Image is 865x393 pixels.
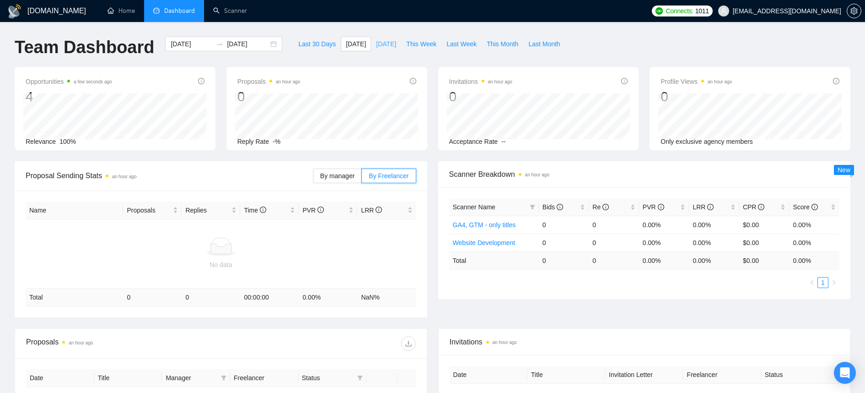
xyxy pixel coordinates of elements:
[162,369,230,387] th: Manager
[453,203,495,211] span: Scanner Name
[833,78,839,84] span: info-circle
[446,39,477,49] span: Last Week
[219,371,228,385] span: filter
[661,138,753,145] span: Only exclusive agency members
[683,366,761,384] th: Freelancer
[834,362,856,384] div: Open Intercom Messenger
[237,88,301,105] div: 0
[26,289,123,306] td: Total
[450,336,839,348] span: Invitations
[720,8,727,14] span: user
[811,204,818,210] span: info-circle
[26,369,94,387] th: Date
[198,78,204,84] span: info-circle
[707,204,714,210] span: info-circle
[302,373,354,383] span: Status
[658,204,664,210] span: info-circle
[320,172,355,180] span: By manager
[527,366,605,384] th: Title
[708,79,732,84] time: an hour ago
[123,202,182,219] th: Proposals
[406,39,436,49] span: This Week
[276,79,300,84] time: an hour ago
[828,277,839,288] button: right
[847,7,861,15] a: setting
[371,37,401,51] button: [DATE]
[112,174,136,179] time: an hour ago
[493,340,517,345] time: an hour ago
[26,170,313,181] span: Proposal Sending Stats
[26,202,123,219] th: Name
[166,373,217,383] span: Manager
[401,37,441,51] button: This Week
[592,203,609,211] span: Re
[589,251,639,269] td: 0
[317,207,324,213] span: info-circle
[240,289,299,306] td: 00:00:00
[26,138,56,145] span: Relevance
[530,204,535,210] span: filter
[539,234,589,251] td: 0
[26,88,112,105] div: 4
[487,39,518,49] span: This Month
[237,138,269,145] span: Reply Rate
[449,76,512,87] span: Invitations
[357,375,363,381] span: filter
[227,39,269,49] input: End date
[831,280,837,285] span: right
[689,251,739,269] td: 0.00 %
[639,251,689,269] td: 0.00 %
[789,251,839,269] td: 0.00 %
[346,39,366,49] span: [DATE]
[847,4,861,18] button: setting
[528,200,537,214] span: filter
[838,166,850,174] span: New
[376,207,382,213] span: info-circle
[655,7,663,15] img: upwork-logo.png
[293,37,341,51] button: Last 30 Days
[817,277,828,288] li: 1
[29,260,413,270] div: No data
[643,203,664,211] span: PVR
[26,336,221,351] div: Proposals
[539,251,589,269] td: 0
[639,216,689,234] td: 0.00%
[441,37,482,51] button: Last Week
[153,7,160,14] span: dashboard
[369,172,408,180] span: By Freelancer
[402,340,415,347] span: download
[525,172,549,177] time: an hour ago
[806,277,817,288] li: Previous Page
[828,277,839,288] li: Next Page
[523,37,565,51] button: Last Month
[666,6,693,16] span: Connects:
[107,7,135,15] a: homeHome
[453,239,516,246] a: Website Development
[299,289,357,306] td: 0.00 %
[216,40,223,48] span: swap-right
[410,78,416,84] span: info-circle
[639,234,689,251] td: 0.00%
[361,207,382,214] span: LRR
[488,79,512,84] time: an hour ago
[213,7,247,15] a: searchScanner
[689,216,739,234] td: 0.00%
[695,6,709,16] span: 1011
[453,221,516,229] a: GA4, GTM - only titles
[557,204,563,210] span: info-circle
[171,39,212,49] input: Start date
[449,251,539,269] td: Total
[237,76,301,87] span: Proposals
[761,366,839,384] th: Status
[661,76,732,87] span: Profile Views
[69,340,93,345] time: an hour ago
[298,39,336,49] span: Last 30 Days
[449,169,840,180] span: Scanner Breakdown
[789,234,839,251] td: 0.00%
[789,216,839,234] td: 0.00%
[621,78,628,84] span: info-circle
[401,336,416,351] button: download
[221,375,226,381] span: filter
[501,138,505,145] span: --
